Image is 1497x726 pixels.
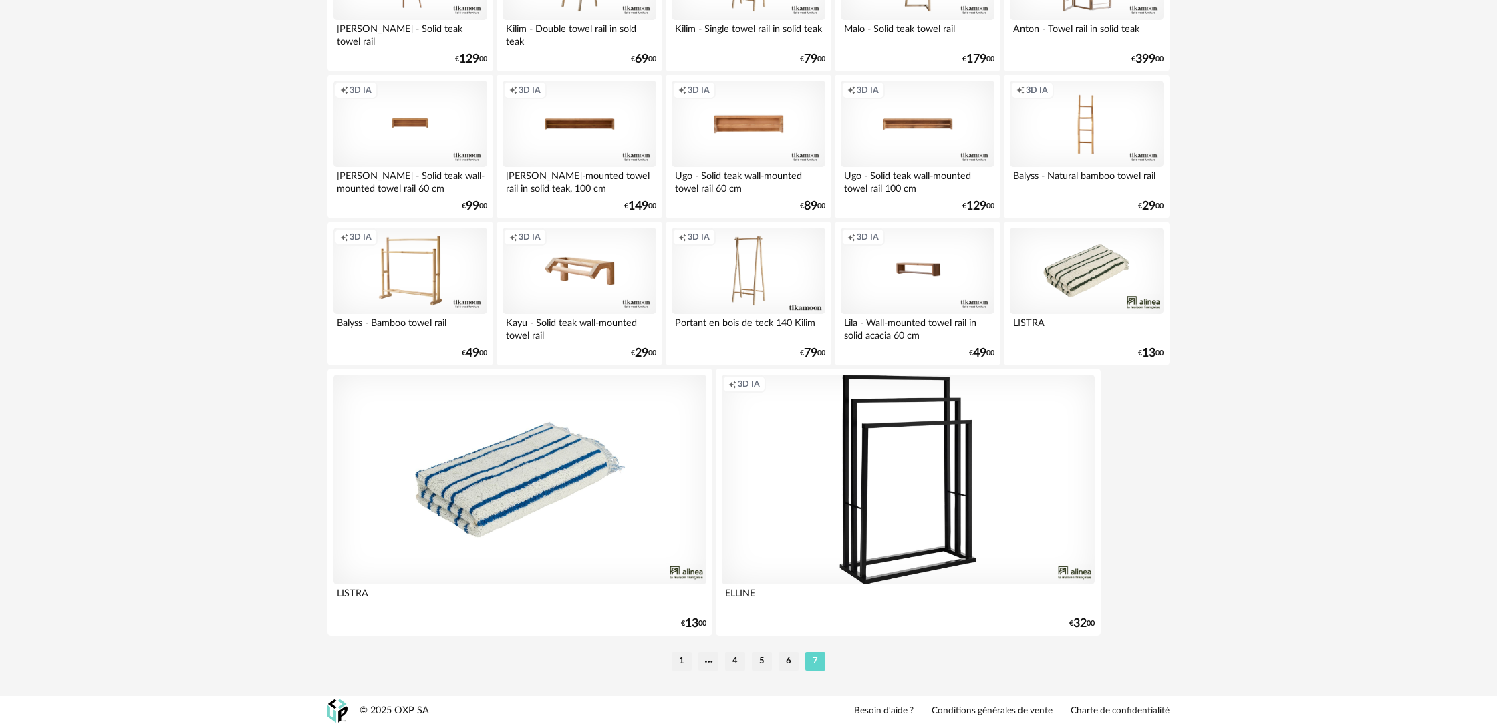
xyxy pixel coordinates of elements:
div: [PERSON_NAME] - Solid teak towel rail [333,20,487,47]
div: € 00 [631,55,656,64]
span: 69 [635,55,648,64]
span: 3D IA [738,379,760,389]
a: Creation icon 3D IA [PERSON_NAME] - Solid teak wall-mounted towel rail 60 cm €9900 [327,75,493,219]
span: 89 [804,202,817,211]
a: Charte de confidentialité [1071,705,1170,717]
span: Creation icon [847,85,855,96]
span: Creation icon [728,379,736,389]
div: Kilim - Single towel rail in solid teak [672,20,825,47]
span: 32 [1073,619,1087,628]
span: Creation icon [847,232,855,242]
li: 6 [779,652,799,671]
span: 3D IA [857,232,879,242]
li: 1 [672,652,692,671]
span: 3D IA [1026,85,1048,96]
a: Creation icon 3D IA Balyss - Natural bamboo towel rail €2900 [1004,75,1170,219]
img: OXP [327,699,348,723]
span: 29 [635,349,648,358]
a: Creation icon 3D IA Balyss - Bamboo towel rail €4900 [327,222,493,366]
span: 3D IA [519,232,541,242]
div: Kilim - Double towel rail in sold teak [503,20,656,47]
div: [PERSON_NAME]-mounted towel rail in solid teak, 100 cm [503,167,656,194]
div: LISTRA [333,584,706,611]
span: Creation icon [509,232,517,242]
span: 3D IA [688,232,710,242]
span: 79 [804,349,817,358]
a: Creation icon 3D IA Lila - Wall-mounted towel rail in solid acacia 60 cm €4900 [835,222,1000,366]
div: LISTRA [1010,314,1164,341]
span: 129 [966,202,986,211]
span: Creation icon [678,85,686,96]
a: Conditions générales de vente [932,705,1053,717]
span: 49 [973,349,986,358]
a: Creation icon 3D IA Ugo - Solid teak wall-mounted towel rail 60 cm €8900 [666,75,831,219]
div: € 00 [969,349,994,358]
span: Creation icon [1016,85,1025,96]
span: 49 [466,349,479,358]
span: 3D IA [519,85,541,96]
div: € 00 [462,202,487,211]
a: Creation icon 3D IA ELLINE €3200 [716,369,1101,636]
span: 399 [1135,55,1155,64]
a: LISTRA €1300 [327,369,712,636]
div: € 00 [800,349,825,358]
span: 129 [459,55,479,64]
div: Balyss - Bamboo towel rail [333,314,487,341]
div: € 00 [1069,619,1095,628]
div: € 00 [624,202,656,211]
div: © 2025 OXP SA [360,705,429,717]
span: Creation icon [509,85,517,96]
div: € 00 [631,349,656,358]
span: 99 [466,202,479,211]
span: 149 [628,202,648,211]
span: 3D IA [350,232,372,242]
div: € 00 [1138,202,1164,211]
span: 79 [804,55,817,64]
div: Lila - Wall-mounted towel rail in solid acacia 60 cm [841,314,994,341]
div: € 00 [462,349,487,358]
a: Creation icon 3D IA [PERSON_NAME]-mounted towel rail in solid teak, 100 cm €14900 [497,75,662,219]
span: 13 [685,619,698,628]
span: 3D IA [857,85,879,96]
a: Besoin d'aide ? [854,705,914,717]
div: € 00 [800,55,825,64]
div: € 00 [800,202,825,211]
div: € 00 [1138,349,1164,358]
div: ELLINE [722,584,1095,611]
span: 3D IA [350,85,372,96]
span: 179 [966,55,986,64]
li: 4 [725,652,745,671]
span: Creation icon [340,232,348,242]
span: 3D IA [688,85,710,96]
span: 29 [1142,202,1155,211]
div: Malo - Solid teak towel rail [841,20,994,47]
div: [PERSON_NAME] - Solid teak wall-mounted towel rail 60 cm [333,167,487,194]
li: 5 [752,652,772,671]
div: € 00 [455,55,487,64]
div: Portant en bois de teck 140 Kilim [672,314,825,341]
div: Anton - Towel rail in solid teak [1010,20,1164,47]
div: Ugo - Solid teak wall-mounted towel rail 60 cm [672,167,825,194]
div: € 00 [962,202,994,211]
div: € 00 [1131,55,1164,64]
div: Balyss - Natural bamboo towel rail [1010,167,1164,194]
a: Creation icon 3D IA Portant en bois de teck 140 Kilim €7900 [666,222,831,366]
div: Ugo - Solid teak wall-mounted towel rail 100 cm [841,167,994,194]
li: 7 [805,652,825,671]
a: LISTRA €1300 [1004,222,1170,366]
a: Creation icon 3D IA Kayu - Solid teak wall-mounted towel rail €2900 [497,222,662,366]
span: Creation icon [678,232,686,242]
div: Kayu - Solid teak wall-mounted towel rail [503,314,656,341]
a: Creation icon 3D IA Ugo - Solid teak wall-mounted towel rail 100 cm €12900 [835,75,1000,219]
span: Creation icon [340,85,348,96]
div: € 00 [681,619,706,628]
span: 13 [1142,349,1155,358]
div: € 00 [962,55,994,64]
